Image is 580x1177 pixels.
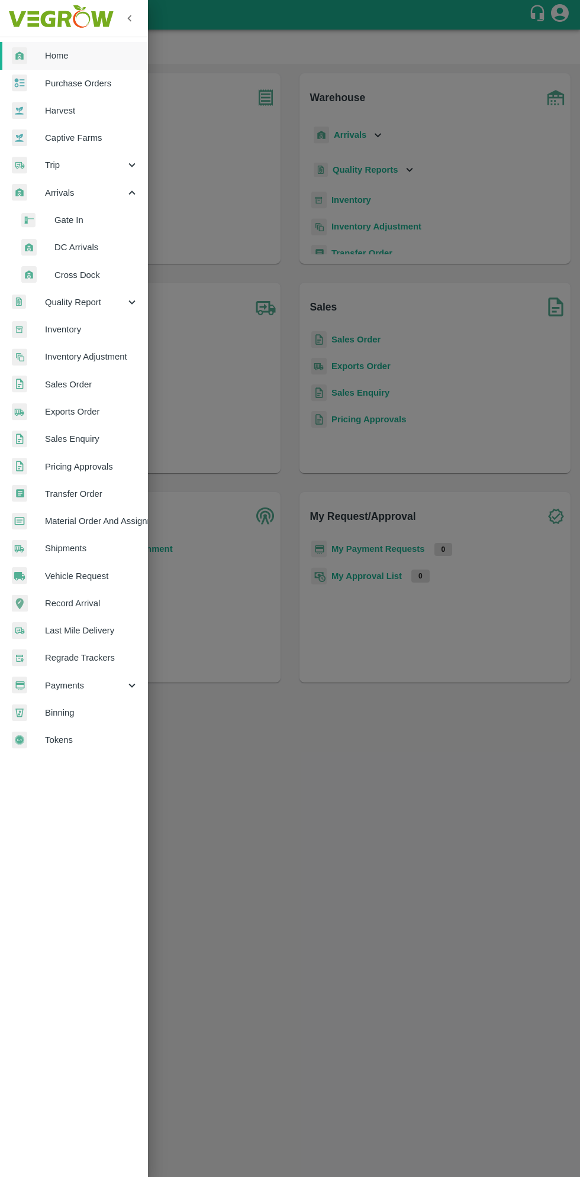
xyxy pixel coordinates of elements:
span: Pricing Approvals [45,460,138,473]
img: delivery [12,157,27,174]
span: Harvest [45,104,138,117]
span: Inventory [45,323,138,336]
img: vehicle [12,567,27,584]
span: Payments [45,679,125,692]
img: delivery [12,622,27,639]
span: Tokens [45,733,138,746]
span: Cross Dock [54,269,138,282]
span: Home [45,49,138,62]
img: tokens [12,732,27,749]
img: whTransfer [12,485,27,502]
img: gatein [21,213,36,228]
span: Transfer Order [45,487,138,500]
span: Inventory Adjustment [45,350,138,363]
span: Quality Report [45,296,125,309]
img: recordArrival [12,595,28,612]
img: whArrival [21,239,37,256]
span: Trip [45,159,125,172]
img: sales [12,431,27,448]
img: harvest [12,129,27,147]
span: Arrivals [45,186,125,199]
img: whArrival [21,266,37,283]
span: Regrade Trackers [45,651,138,664]
img: inventory [12,348,27,366]
span: DC Arrivals [54,241,138,254]
img: centralMaterial [12,513,27,530]
span: Shipments [45,542,138,555]
img: sales [12,376,27,393]
span: Binning [45,706,138,719]
img: shipments [12,540,27,557]
img: qualityReport [12,295,26,309]
span: Vehicle Request [45,570,138,583]
span: Exports Order [45,405,138,418]
img: whTracker [12,649,27,667]
a: gateinGate In [9,206,148,234]
span: Captive Farms [45,131,138,144]
img: payment [12,677,27,694]
img: harvest [12,102,27,119]
a: whArrivalDC Arrivals [9,234,148,261]
span: Gate In [54,214,138,227]
img: bin [12,704,27,721]
img: whArrival [12,47,27,64]
span: Last Mile Delivery [45,624,138,637]
span: Record Arrival [45,597,138,610]
span: Material Order And Assignment [45,515,138,528]
span: Purchase Orders [45,77,138,90]
img: shipments [12,403,27,421]
img: whInventory [12,321,27,338]
img: sales [12,458,27,475]
a: whArrivalCross Dock [9,261,148,289]
img: whArrival [12,184,27,201]
span: Sales Enquiry [45,432,138,445]
span: Sales Order [45,378,138,391]
img: reciept [12,75,27,92]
